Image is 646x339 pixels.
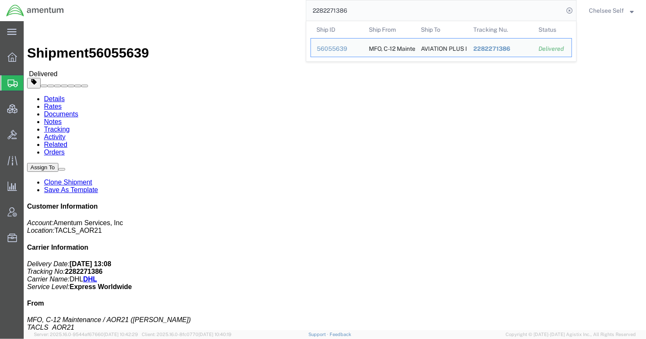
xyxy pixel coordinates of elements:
div: Delivered [539,44,566,53]
a: Support [308,332,330,337]
span: Server: 2025.16.0-9544af67660 [34,332,138,337]
th: Ship ID [311,21,363,38]
div: MFO, C-12 Maintenance / AOR21 [369,39,410,57]
a: Feedback [330,332,351,337]
th: Ship To [415,21,467,38]
table: Search Results [311,21,576,61]
div: AVIATION PLUS INC [421,39,462,57]
span: Chelsee Self [589,6,624,15]
span: Client: 2025.16.0-8fc0770 [142,332,231,337]
iframe: FS Legacy Container [24,21,646,330]
span: [DATE] 10:42:29 [104,332,138,337]
th: Ship From [363,21,415,38]
div: 56055639 [317,44,357,53]
th: Tracking Nu. [467,21,533,38]
span: 2282271386 [473,45,510,52]
img: logo [6,4,64,17]
button: Chelsee Self [588,6,634,16]
th: Status [533,21,572,38]
span: Copyright © [DATE]-[DATE] Agistix Inc., All Rights Reserved [506,331,636,338]
input: Search for shipment number, reference number [306,0,564,21]
div: 2282271386 [473,44,527,53]
span: [DATE] 10:40:19 [198,332,231,337]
